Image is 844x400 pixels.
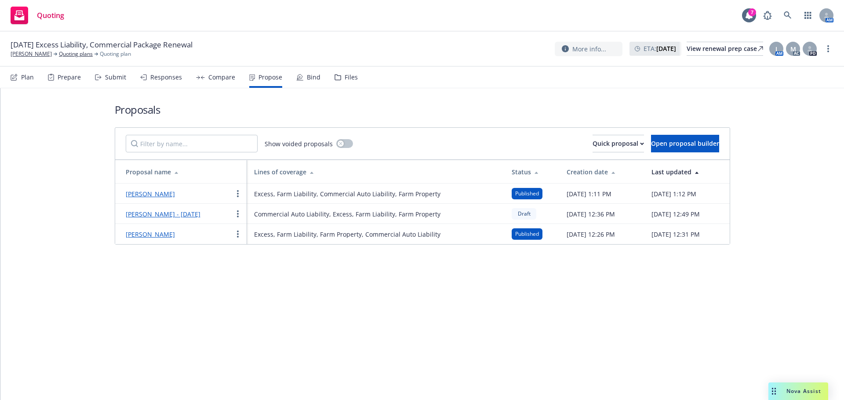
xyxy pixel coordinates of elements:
[254,189,440,198] span: Excess, Farm Liability, Commercial Auto Liability, Farm Property
[126,190,175,198] a: [PERSON_NAME]
[258,74,282,81] div: Propose
[651,230,700,239] span: [DATE] 12:31 PM
[644,44,676,53] span: ETA :
[126,210,200,218] a: [PERSON_NAME] - [DATE]
[567,209,615,219] span: [DATE] 12:36 PM
[567,189,611,198] span: [DATE] 1:11 PM
[779,7,797,24] a: Search
[515,210,533,218] span: Draft
[687,42,763,55] div: View renewal prep case
[823,43,833,54] a: more
[265,139,333,148] span: Show voided proposals
[37,12,64,19] span: Quoting
[768,382,828,400] button: Nova Assist
[254,209,440,219] span: Commercial Auto Liability, Excess, Farm Liability, Farm Property
[105,74,126,81] div: Submit
[345,74,358,81] div: Files
[790,44,796,54] span: M
[126,230,175,238] a: [PERSON_NAME]
[799,7,817,24] a: Switch app
[254,230,440,239] span: Excess, Farm Liability, Farm Property, Commercial Auto Liability
[126,135,258,152] input: Filter by name...
[567,230,615,239] span: [DATE] 12:26 PM
[593,135,644,152] button: Quick proposal
[208,74,235,81] div: Compare
[572,44,606,54] span: More info...
[126,167,240,177] div: Proposal name
[593,135,644,152] div: Quick proposal
[651,167,722,177] div: Last updated
[115,102,730,117] h1: Proposals
[233,229,243,239] a: more
[555,42,622,56] button: More info...
[567,167,637,177] div: Creation date
[58,74,81,81] div: Prepare
[254,167,498,177] div: Lines of coverage
[150,74,182,81] div: Responses
[7,3,68,28] a: Quoting
[307,74,320,81] div: Bind
[759,7,776,24] a: Report a Bug
[748,8,756,16] div: 7
[651,189,696,198] span: [DATE] 1:12 PM
[515,190,539,198] span: Published
[515,230,539,238] span: Published
[656,44,676,53] strong: [DATE]
[21,74,34,81] div: Plan
[651,139,719,148] span: Open proposal builder
[775,44,777,54] span: J
[768,382,779,400] div: Drag to move
[233,209,243,219] a: more
[59,50,93,58] a: Quoting plans
[786,387,821,395] span: Nova Assist
[687,42,763,56] a: View renewal prep case
[11,40,193,50] span: [DATE] Excess Liability, Commercial Package Renewal
[651,209,700,219] span: [DATE] 12:49 PM
[11,50,52,58] a: [PERSON_NAME]
[512,167,553,177] div: Status
[651,135,719,152] button: Open proposal builder
[100,50,131,58] span: Quoting plan
[233,188,243,199] a: more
